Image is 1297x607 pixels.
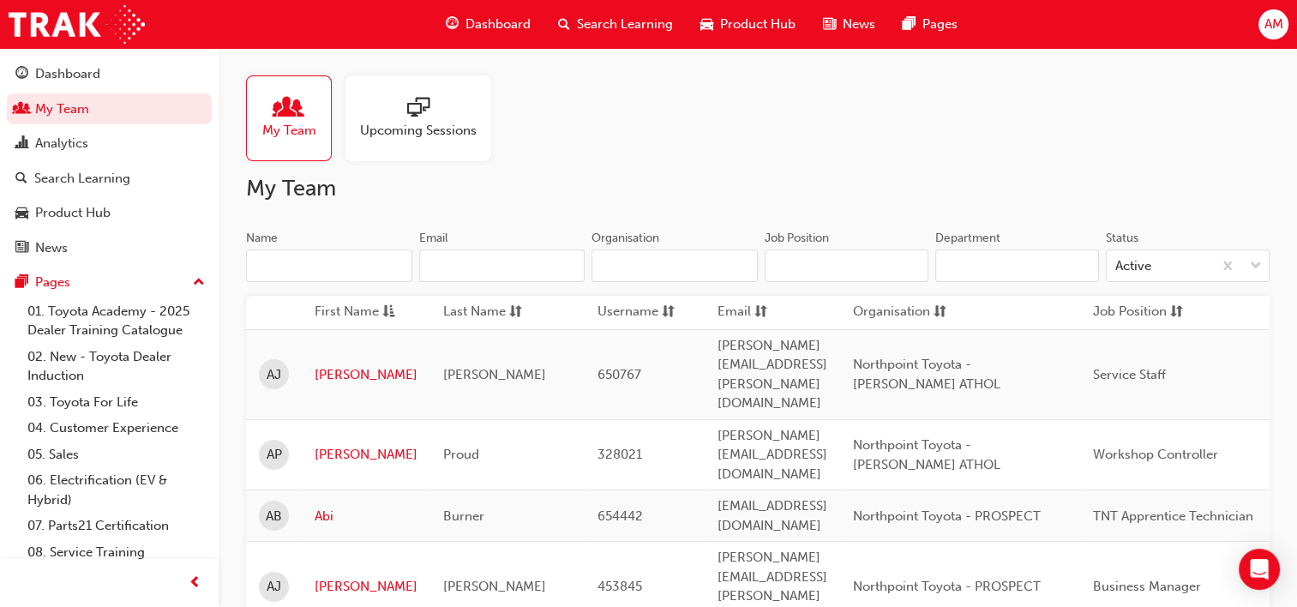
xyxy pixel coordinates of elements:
span: Last Name [443,302,506,323]
span: sorting-icon [509,302,522,323]
button: DashboardMy TeamAnalyticsSearch LearningProduct HubNews [7,55,212,267]
span: 453845 [597,579,642,594]
a: news-iconNews [809,7,889,42]
input: Job Position [765,249,928,282]
div: Job Position [765,230,829,247]
span: car-icon [700,14,713,35]
a: News [7,232,212,264]
a: Analytics [7,128,212,159]
span: Product Hub [720,15,796,34]
input: Department [935,249,1099,282]
button: Pages [7,267,212,298]
input: Name [246,249,412,282]
span: down-icon [1250,255,1262,278]
a: 07. Parts21 Certification [21,513,212,539]
a: 01. Toyota Academy - 2025 Dealer Training Catalogue [21,298,212,344]
span: TNT Apprentice Technician [1093,508,1253,524]
span: Northpoint Toyota - PROSPECT [853,579,1041,594]
span: chart-icon [15,136,28,152]
span: Job Position [1093,302,1167,323]
div: Active [1115,256,1151,276]
span: Search Learning [577,15,673,34]
input: Email [419,249,585,282]
span: sorting-icon [1170,302,1183,323]
span: AJ [267,365,281,385]
span: First Name [315,302,379,323]
button: Last Namesorting-icon [443,302,537,323]
button: Job Positionsorting-icon [1093,302,1187,323]
a: 06. Electrification (EV & Hybrid) [21,467,212,513]
a: guage-iconDashboard [432,7,544,42]
span: Northpoint Toyota - [PERSON_NAME] ATHOL [853,437,1000,472]
span: search-icon [15,171,27,187]
span: people-icon [278,97,300,121]
span: [PERSON_NAME] [443,367,546,382]
a: pages-iconPages [889,7,971,42]
span: 654442 [597,508,643,524]
span: AJ [267,577,281,597]
span: up-icon [193,272,205,294]
span: Northpoint Toyota - PROSPECT [853,508,1041,524]
a: car-iconProduct Hub [687,7,809,42]
span: 650767 [597,367,641,382]
div: Search Learning [34,169,130,189]
a: Search Learning [7,163,212,195]
span: Service Staff [1093,367,1166,382]
button: First Nameasc-icon [315,302,409,323]
span: guage-icon [446,14,459,35]
a: Product Hub [7,197,212,229]
div: Department [935,230,1000,247]
span: Email [718,302,751,323]
span: Organisation [853,302,930,323]
span: News [843,15,875,34]
a: 02. New - Toyota Dealer Induction [21,344,212,389]
span: My Team [262,121,316,141]
div: Pages [35,273,70,292]
span: Burner [443,508,484,524]
span: Business Manager [1093,579,1201,594]
span: Workshop Controller [1093,447,1218,462]
div: Open Intercom Messenger [1239,549,1280,590]
span: car-icon [15,206,28,221]
span: Northpoint Toyota - [PERSON_NAME] ATHOL [853,357,1000,392]
span: Username [597,302,658,323]
span: sorting-icon [754,302,767,323]
span: AP [267,445,282,465]
span: sorting-icon [934,302,946,323]
span: Pages [922,15,958,34]
span: news-icon [823,14,836,35]
a: Upcoming Sessions [345,75,505,161]
span: Upcoming Sessions [360,121,477,141]
div: Name [246,230,278,247]
a: Abi [315,507,417,526]
a: My Team [246,75,345,161]
span: sorting-icon [662,302,675,323]
a: 04. Customer Experience [21,415,212,442]
button: Organisationsorting-icon [853,302,947,323]
a: [PERSON_NAME] [315,445,417,465]
img: Trak [9,5,145,44]
span: 328021 [597,447,642,462]
span: Dashboard [465,15,531,34]
span: prev-icon [189,573,201,594]
span: Proud [443,447,479,462]
span: pages-icon [903,14,916,35]
a: search-iconSearch Learning [544,7,687,42]
a: [PERSON_NAME] [315,577,417,597]
div: Product Hub [35,203,111,223]
span: [PERSON_NAME][EMAIL_ADDRESS][PERSON_NAME][DOMAIN_NAME] [718,338,827,412]
span: AM [1264,15,1282,34]
div: Organisation [591,230,659,247]
div: Email [419,230,448,247]
span: search-icon [558,14,570,35]
a: [PERSON_NAME] [315,365,417,385]
span: [PERSON_NAME] [443,579,546,594]
span: [PERSON_NAME][EMAIL_ADDRESS][DOMAIN_NAME] [718,428,827,482]
a: 05. Sales [21,442,212,468]
span: AB [266,507,282,526]
span: guage-icon [15,67,28,82]
div: Analytics [35,134,88,153]
span: people-icon [15,102,28,117]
